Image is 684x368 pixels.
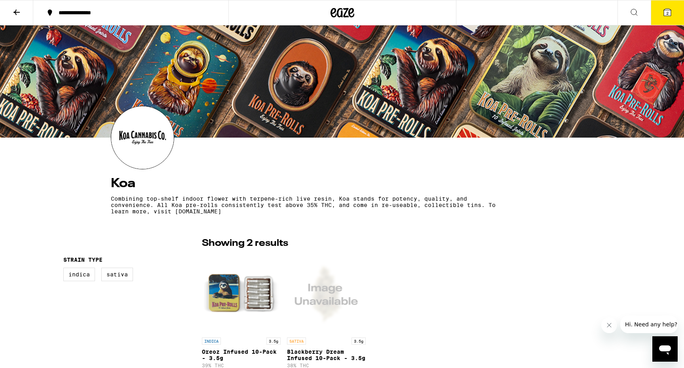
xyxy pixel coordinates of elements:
legend: Strain Type [63,257,103,263]
iframe: Close message [601,317,617,333]
iframe: Message from company [620,316,678,333]
p: INDICA [202,337,221,345]
img: Koa - Oreoz Infused 10-Pack - 3.5g [202,254,281,333]
p: Combining top-shelf indoor flower with terpene-rich live resin, Koa stands for potency, quality, ... [111,195,503,215]
img: Koa logo [111,106,174,169]
p: Blackberry Dream Infused 10-Pack - 3.5g [287,349,366,361]
iframe: Button to launch messaging window [652,336,678,362]
h4: Koa [111,177,573,190]
p: 3.5g [266,337,281,345]
label: Sativa [101,268,133,281]
button: 2 [651,0,684,25]
span: 2 [666,11,669,15]
p: 39% THC [202,363,281,368]
p: 3.5g [351,337,366,345]
p: Showing 2 results [202,237,288,250]
p: 38% THC [287,363,366,368]
p: SATIVA [287,337,306,345]
label: Indica [63,268,95,281]
p: Oreoz Infused 10-Pack - 3.5g [202,349,281,361]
